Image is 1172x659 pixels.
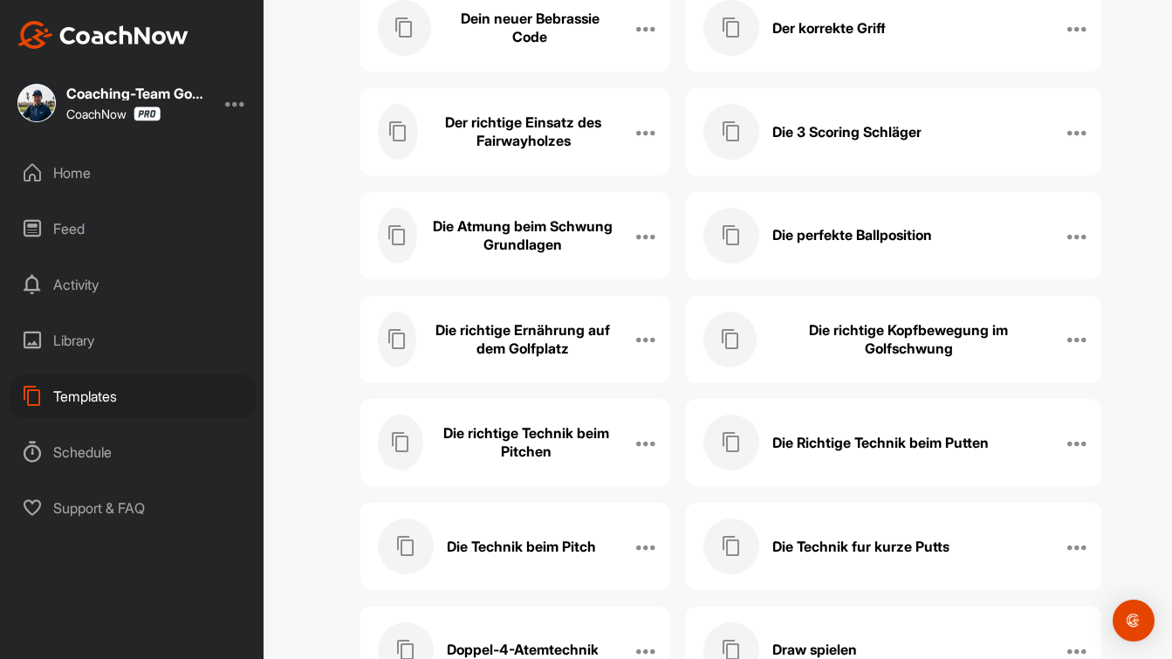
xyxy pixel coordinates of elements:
[772,123,922,141] h3: Die 3 Scoring Schläger
[772,641,857,659] h3: Draw spielen
[429,321,616,358] h3: Die richtige Ernährung auf dem Golfplatz
[447,538,596,556] h3: Die Technik beim Pitch
[66,106,161,121] div: CoachNow
[10,430,256,474] div: Schedule
[772,538,949,556] h3: Die Technik fur kurze Putts
[10,374,256,418] div: Templates
[447,641,599,659] h3: Doppel-4-Atemtechnik
[10,486,256,530] div: Support & FAQ
[772,434,989,452] h3: Die Richtige Technik beim Putten
[10,263,256,306] div: Activity
[430,217,616,254] h3: Die Atmung beim Schwung Grundlagen
[10,319,256,362] div: Library
[134,106,161,121] img: CoachNow Pro
[772,19,886,38] h3: Der korrekte Griff
[10,207,256,251] div: Feed
[1113,600,1155,642] div: Open Intercom Messenger
[444,10,615,46] h3: Dein neuer Bebrassie Code
[10,151,256,195] div: Home
[431,113,615,150] h3: Der richtige Einsatz des Fairwayholzes
[17,84,56,122] img: square_76f96ec4196c1962453f0fa417d3756b.jpg
[436,424,616,461] h3: Die richtige Technik beim Pitchen
[17,21,188,49] img: CoachNow
[66,86,206,100] div: Coaching-Team Golfakademie
[772,226,932,244] h3: Die perfekte Ballposition
[770,321,1047,358] h3: Die richtige Kopfbewegung im Golfschwung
